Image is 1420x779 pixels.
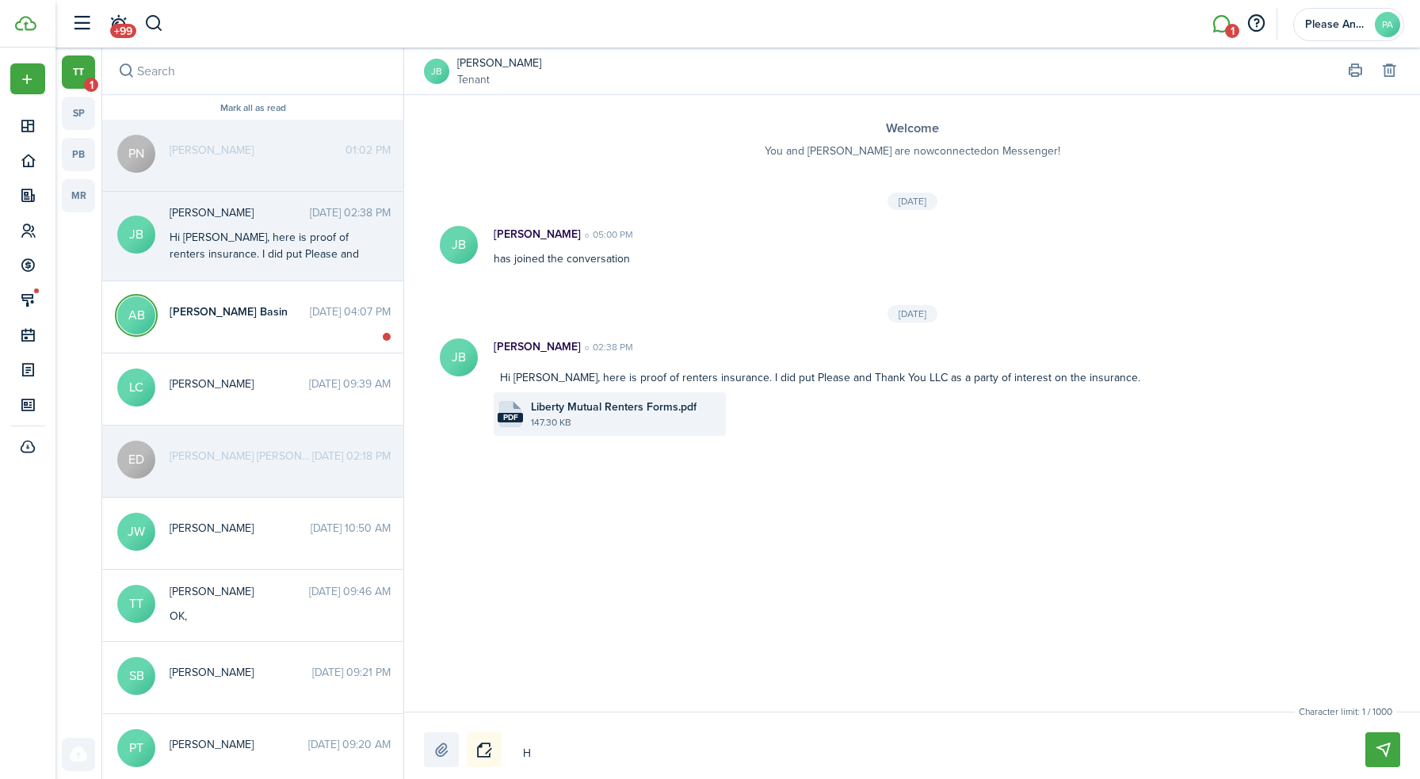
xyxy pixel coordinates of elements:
a: pb [62,138,95,171]
small: Character limit: 1 / 1000 [1295,705,1396,719]
avatar-text: JB [117,216,155,254]
span: Elano Dallmeyer [170,448,312,464]
button: Print [1344,60,1366,82]
time: [DATE] 09:21 PM [312,664,391,681]
a: JB [424,59,449,84]
span: +99 [110,24,136,38]
time: [DATE] 09:46 AM [309,583,391,600]
span: Julia Bronson [170,204,310,221]
time: 02:38 PM [581,340,633,354]
div: [DATE] [887,193,937,210]
a: Notifications [103,4,133,44]
div: has joined the conversation [478,226,1213,267]
file-extension: pdf [498,413,523,422]
span: Please And Thank You, LLC [1305,19,1368,30]
avatar-text: JW [117,513,155,551]
avatar-text: JB [440,338,478,376]
avatar-text: TT [117,585,155,623]
button: Delete [1378,60,1400,82]
button: Mark all as read [220,103,286,114]
avatar-text: PA [1375,12,1400,37]
span: Alice Basin [170,304,310,320]
button: Notice [467,732,502,767]
time: [DATE] 02:18 PM [312,448,391,464]
span: Philip Thompson [170,736,308,753]
span: Patrick Nelson [170,142,345,158]
time: 01:02 PM [345,142,391,158]
h3: Welcome [436,119,1388,139]
span: Larry Cheng [170,376,309,392]
button: Send [1365,732,1400,767]
time: 05:00 PM [581,227,633,242]
time: [DATE] 04:07 PM [310,304,391,320]
a: Tenant [457,71,541,88]
img: TenantCloud [15,16,36,31]
avatar-text: SB [117,657,155,695]
input: search [102,48,403,94]
div: Hi [PERSON_NAME], here is proof of renters insurance. I did put Please and Thank You LLC as a par... [170,229,368,296]
a: mr [62,179,95,212]
avatar-text: JB [440,226,478,264]
p: [PERSON_NAME] [494,226,581,242]
div: Hi [PERSON_NAME], here is proof of renters insurance. I did put Please and Thank You LLC as a par... [494,363,1197,392]
button: Open resource center [1242,10,1269,37]
span: 1 [84,78,98,92]
span: Liberty Mutual Renters Forms.pdf [531,399,697,415]
span: Jason Willis [170,520,311,537]
p: [PERSON_NAME] [494,338,581,355]
div: OK, [170,608,368,624]
span: Tom Truss [170,583,309,600]
file-size: 147.30 KB [531,415,722,430]
p: You and [PERSON_NAME] are now connected on Messenger! [436,143,1388,159]
avatar-text: PN [117,135,155,173]
a: [PERSON_NAME] [457,55,541,71]
time: [DATE] 10:50 AM [311,520,391,537]
avatar-text: LC [117,368,155,407]
time: [DATE] 09:39 AM [309,376,391,392]
avatar-text: ED [117,441,155,479]
span: Sumayah Banks [170,664,312,681]
time: [DATE] 09:20 AM [308,736,391,753]
button: Search [144,10,164,37]
avatar-text: AB [117,296,155,334]
div: [DATE] [887,305,937,323]
time: [DATE] 02:38 PM [310,204,391,221]
button: Open menu [10,63,45,94]
button: Open sidebar [67,9,97,39]
a: sp [62,97,95,130]
avatar-text: PT [117,729,155,767]
a: tt [62,55,95,89]
button: Search [115,60,137,82]
file-icon: File [498,401,523,427]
